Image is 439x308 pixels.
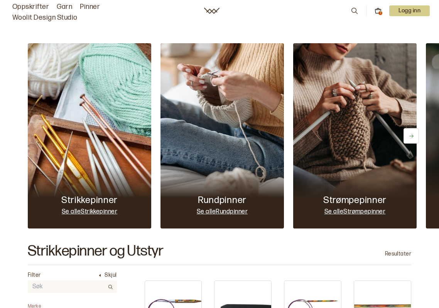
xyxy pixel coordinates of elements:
img: Strikkepinner [28,43,151,228]
p: Strømpepinner [323,194,387,206]
p: Strikkepinner [61,194,118,206]
p: Filter [28,271,41,279]
p: Logg inn [389,5,430,16]
button: User dropdown [389,5,430,16]
h2: Strikkepinner og Utstyr [28,244,164,259]
p: Resultater [385,250,411,258]
p: Se alle Strømpepinner [324,208,386,216]
p: Se alle Strikkepinner [62,208,118,216]
a: Woolit Design Studio [12,12,78,23]
p: Rundpinner [198,194,247,206]
a: Pinner [80,2,100,12]
div: 1 [378,11,382,15]
a: Oppskrifter [12,2,49,12]
p: Se alle Rundpinner [197,208,248,216]
input: Søk [28,281,105,293]
img: Rundpinner [160,43,284,228]
a: Woolit [204,8,219,14]
a: Garn [57,2,72,12]
button: 1 [375,7,382,14]
p: Skjul [105,271,117,279]
img: Strømpepinner [293,43,417,228]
